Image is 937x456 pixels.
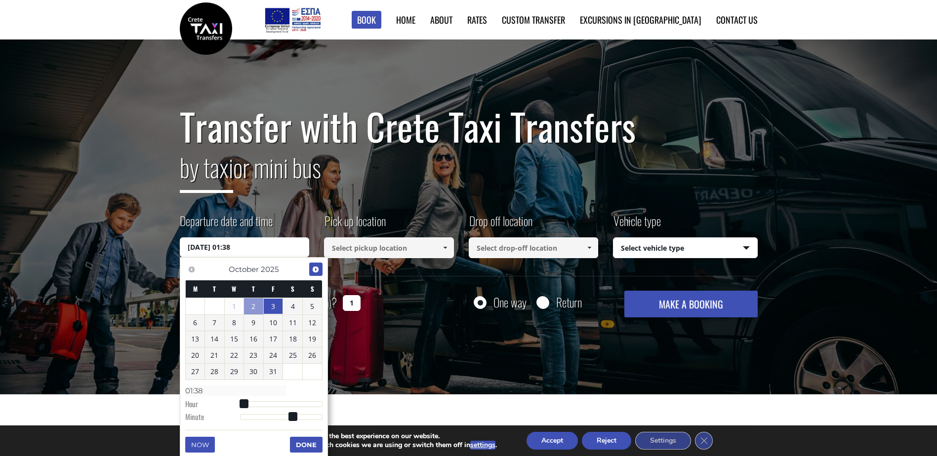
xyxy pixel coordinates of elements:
a: 30 [244,364,263,380]
a: Previous [185,263,199,276]
div: [GEOGRAPHIC_DATA] [379,424,749,446]
h1: Transfer with Crete Taxi Transfers [180,106,758,147]
a: 18 [283,331,302,347]
a: 13 [186,331,205,347]
span: Next [312,266,320,273]
a: 9 [244,315,263,331]
a: Crete Taxi Transfers | Safe Taxi Transfer Services from to Heraklion Airport, Chania Airport, Ret... [180,22,232,33]
a: Custom Transfer [502,13,565,26]
span: Friday [272,284,275,294]
button: Now [185,437,215,453]
span: Thursday [252,284,255,294]
dt: Minute [185,412,240,424]
button: Settings [635,432,691,450]
a: 28 [205,364,224,380]
label: One way [493,296,527,308]
img: e-bannersEUERDF180X90.jpg [263,5,322,35]
button: Done [290,437,323,453]
a: Rates [467,13,487,26]
a: Contact us [716,13,758,26]
span: Sunday [311,284,314,294]
button: MAKE A BOOKING [624,291,757,317]
input: Select pickup location [324,237,454,258]
a: Next [309,263,323,276]
a: 26 [303,347,322,363]
a: 10 [264,315,283,331]
a: Excursions in [GEOGRAPHIC_DATA] [580,13,701,26]
a: Home [396,13,415,26]
label: Return [556,296,582,308]
button: settings [470,441,495,450]
span: October [229,265,259,274]
a: 15 [225,331,244,347]
label: Drop off location [469,212,532,237]
a: 3 [264,299,283,314]
span: by taxi [180,149,233,193]
label: Vehicle type [613,212,661,237]
a: 22 [225,347,244,363]
a: 12 [303,315,322,331]
a: 6 [186,315,205,331]
span: 2025 [261,265,279,274]
a: Book [352,11,381,29]
a: 17 [264,331,283,347]
button: Accept [527,432,578,450]
a: 24 [264,347,283,363]
span: Previous [188,266,196,273]
a: Show All Items [437,237,453,258]
label: Pick up location [324,212,386,237]
input: Select drop-off location [469,237,599,258]
a: 8 [225,315,244,331]
a: 25 [283,347,302,363]
a: 20 [186,347,205,363]
a: 16 [244,331,263,347]
label: How many passengers ? [180,291,337,315]
span: Saturday [291,284,294,294]
button: Reject [582,432,631,450]
a: 14 [205,331,224,347]
a: 5 [303,299,322,314]
span: 1 [225,299,244,314]
a: 4 [283,299,302,314]
label: Departure date and time [180,212,273,237]
a: 29 [225,364,244,380]
h2: or mini bus [180,147,758,200]
a: 2 [244,298,263,315]
dt: Hour [185,399,240,412]
a: 27 [186,364,205,380]
a: About [430,13,452,26]
span: Wednesday [232,284,236,294]
span: Monday [193,284,198,294]
a: 23 [244,347,263,363]
a: 19 [303,331,322,347]
span: Select vehicle type [613,238,757,259]
img: Crete Taxi Transfers | Safe Taxi Transfer Services from to Heraklion Airport, Chania Airport, Ret... [180,2,232,55]
a: 11 [283,315,302,331]
a: 31 [264,364,283,380]
p: You can find out more about which cookies we are using or switch them off in . [222,441,497,450]
a: Show All Items [581,237,598,258]
span: Tuesday [213,284,216,294]
p: We are using cookies to give you the best experience on our website. [222,432,497,441]
a: 21 [205,347,224,363]
button: Close GDPR Cookie Banner [695,432,713,450]
a: 7 [205,315,224,331]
